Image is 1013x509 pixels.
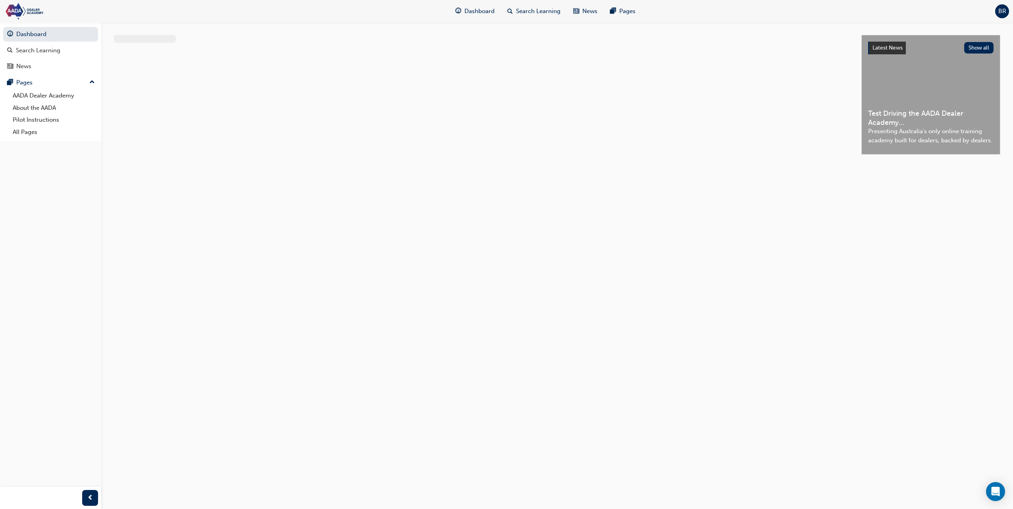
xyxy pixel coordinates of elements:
[501,3,567,19] a: search-iconSearch Learning
[10,126,98,138] a: All Pages
[604,3,642,19] a: pages-iconPages
[986,482,1005,501] div: Open Intercom Messenger
[995,4,1009,18] button: BR
[16,62,31,71] div: News
[3,25,98,75] button: DashboardSearch LearningNews
[7,63,13,70] span: news-icon
[507,6,513,16] span: search-icon
[868,127,994,145] span: Presenting Australia's only online training academy built for dealers, backed by dealers.
[10,90,98,102] a: AADA Dealer Academy
[10,114,98,126] a: Pilot Instructions
[16,78,33,87] div: Pages
[619,7,636,16] span: Pages
[7,79,13,86] span: pages-icon
[7,31,13,38] span: guage-icon
[3,59,98,74] a: News
[3,27,98,42] a: Dashboard
[89,77,95,88] span: up-icon
[10,102,98,114] a: About the AADA
[4,2,95,20] img: Trak
[582,7,597,16] span: News
[449,3,501,19] a: guage-iconDashboard
[3,75,98,90] button: Pages
[516,7,560,16] span: Search Learning
[872,44,903,51] span: Latest News
[868,42,994,54] a: Latest NewsShow all
[861,35,1000,155] a: Latest NewsShow allTest Driving the AADA Dealer Academy...Presenting Australia's only online trai...
[7,47,13,54] span: search-icon
[998,7,1006,16] span: BR
[464,7,495,16] span: Dashboard
[87,493,93,503] span: prev-icon
[868,109,994,127] span: Test Driving the AADA Dealer Academy...
[3,43,98,58] a: Search Learning
[567,3,604,19] a: news-iconNews
[964,42,994,54] button: Show all
[573,6,579,16] span: news-icon
[455,6,461,16] span: guage-icon
[16,46,60,55] div: Search Learning
[610,6,616,16] span: pages-icon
